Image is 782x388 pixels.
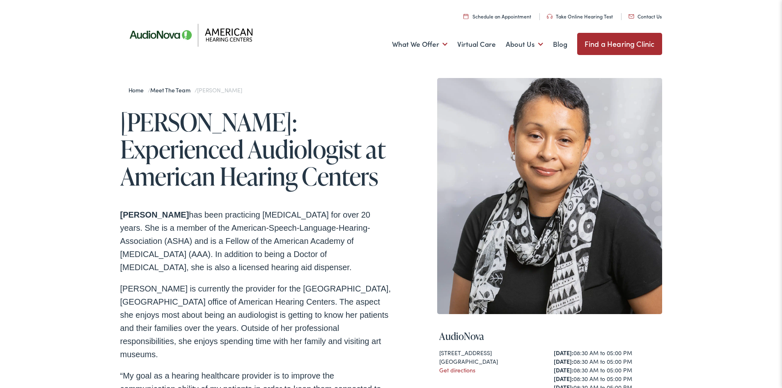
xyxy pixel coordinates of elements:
img: utility icon [628,14,634,18]
a: Take Online Hearing Test [547,13,613,20]
a: Home [128,86,148,94]
div: [GEOGRAPHIC_DATA] [439,357,545,366]
img: Dr. Janis Jenkins is an audiologist at American Hearing Centers in Hillsborough, NJ. [437,78,662,314]
h4: AudioNova [439,331,660,342]
strong: [DATE]: [554,374,573,383]
a: Find a Hearing Clinic [577,33,662,55]
a: About Us [506,29,543,60]
a: Get directions [439,366,475,374]
a: Schedule an Appointment [463,13,531,20]
strong: [PERSON_NAME] [120,210,189,219]
span: / / [128,86,242,94]
strong: [DATE]: [554,357,573,365]
span: [PERSON_NAME] [197,86,242,94]
div: [STREET_ADDRESS] [439,349,545,357]
a: Virtual Care [457,29,496,60]
a: Blog [553,29,567,60]
h1: [PERSON_NAME]: Experienced Audiologist at American Hearing Centers [120,108,391,190]
strong: [DATE]: [554,349,573,357]
p: [PERSON_NAME] is currently the provider for the [GEOGRAPHIC_DATA], [GEOGRAPHIC_DATA] office of Am... [120,282,391,361]
strong: [DATE]: [554,366,573,374]
a: Meet the Team [150,86,194,94]
a: What We Offer [392,29,447,60]
a: Contact Us [628,13,662,20]
img: utility icon [463,14,468,19]
img: utility icon [547,14,553,19]
p: has been practicing [MEDICAL_DATA] for over 20 years. She is a member of the American-Speech-Lang... [120,208,391,274]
